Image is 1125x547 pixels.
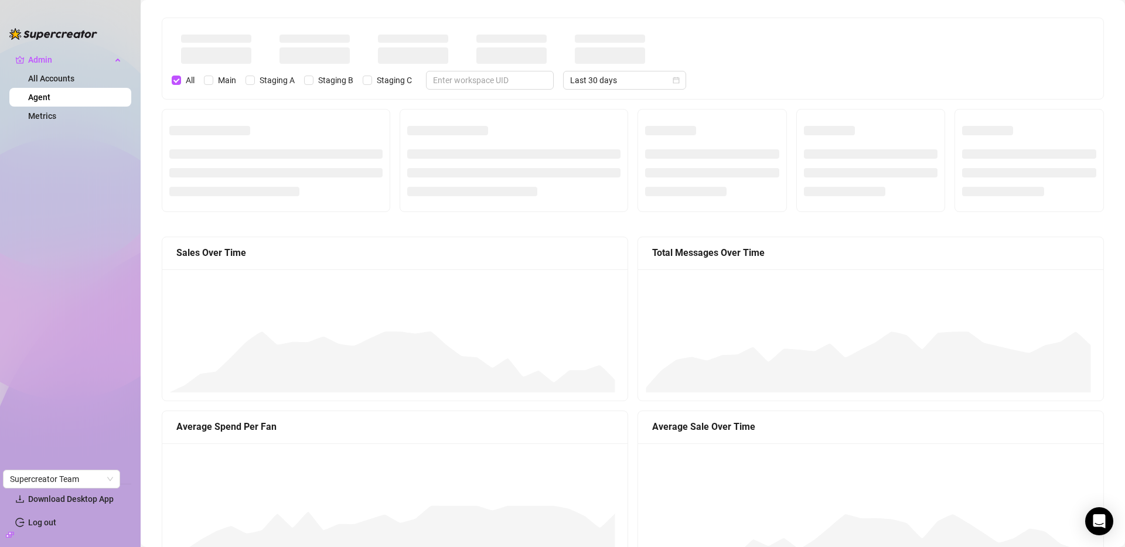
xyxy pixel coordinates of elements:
span: crown [15,55,25,64]
span: build [6,531,14,539]
a: All Accounts [28,74,74,83]
span: calendar [673,77,680,84]
span: Supercreator Team [10,470,113,488]
a: Log out [28,518,56,527]
input: Enter workspace UID [433,74,537,87]
a: Metrics [28,111,56,121]
span: Staging C [372,74,417,87]
span: Admin [28,50,111,69]
span: Main [213,74,241,87]
div: Sales Over Time [176,245,613,260]
span: Staging A [255,74,299,87]
div: Average Spend Per Fan [176,419,613,434]
span: Download Desktop App [28,494,114,504]
div: Average Sale Over Time [652,419,1089,434]
div: Open Intercom Messenger [1085,507,1113,535]
img: logo-BBDzfeDw.svg [9,28,97,40]
span: Staging B [313,74,358,87]
span: Last 30 days [570,71,679,89]
span: download [15,494,25,504]
div: Total Messages Over Time [652,245,1089,260]
span: All [181,74,199,87]
a: Agent [28,93,50,102]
